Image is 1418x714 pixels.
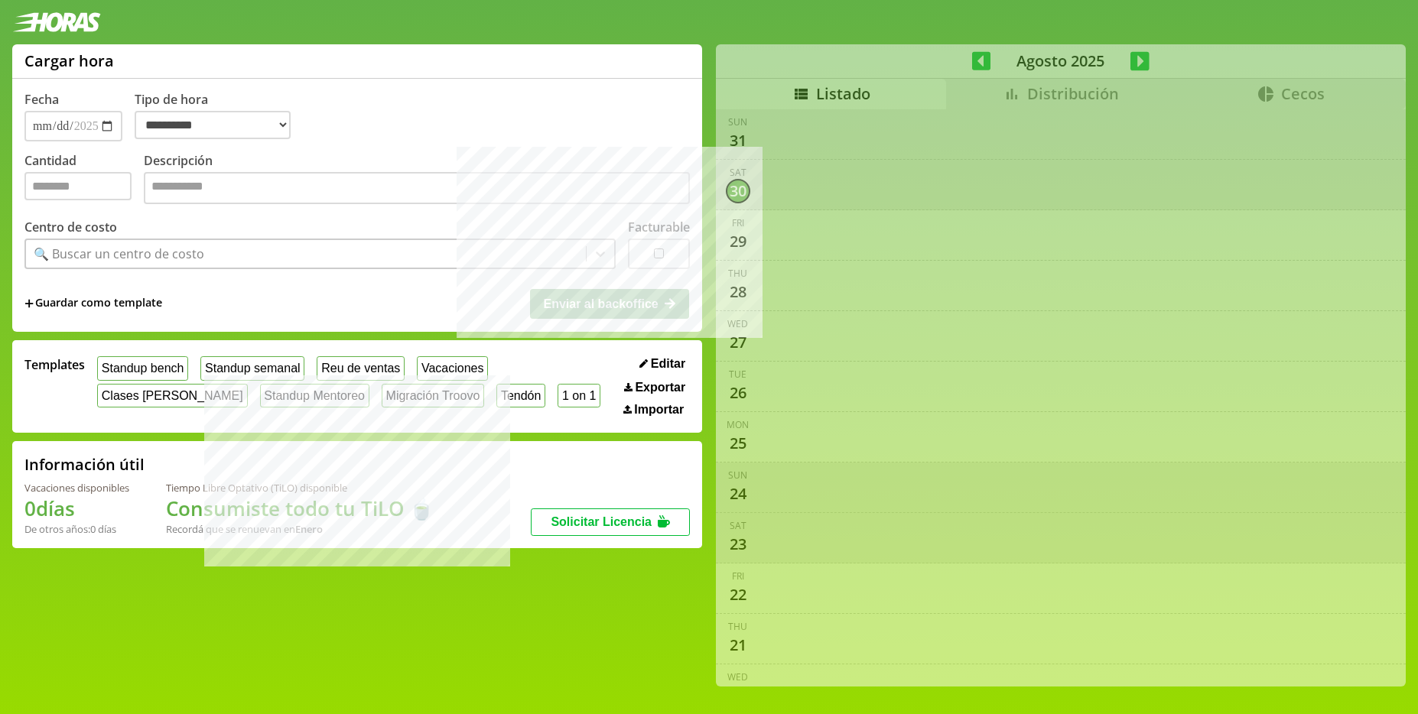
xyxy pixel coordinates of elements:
[24,495,129,522] h1: 0 días
[496,384,545,407] button: Tendón
[24,522,129,536] div: De otros años: 0 días
[12,12,101,32] img: logotipo
[558,384,600,407] button: 1 on 1
[295,522,323,536] b: Enero
[24,356,85,373] span: Templates
[24,295,34,312] span: +
[651,357,685,371] span: Editar
[24,91,59,108] label: Fecha
[24,152,144,208] label: Cantidad
[166,522,434,536] div: Recordá que se renuevan en
[200,356,304,380] button: Standup semanal
[635,356,690,372] button: Editar
[531,508,690,536] button: Solicitar Licencia
[135,111,291,139] select: Tipo de hora
[24,219,117,235] label: Centro de costo
[417,356,488,380] button: Vacaciones
[24,295,162,312] span: +Guardar como template
[260,384,369,407] button: Standup Mentoreo
[24,50,114,71] h1: Cargar hora
[34,245,204,262] div: 🔍 Buscar un centro de costo
[634,403,684,417] span: Importar
[144,152,690,208] label: Descripción
[551,515,652,528] span: Solicitar Licencia
[97,356,188,380] button: Standup bench
[635,381,685,394] span: Exportar
[144,172,690,204] textarea: Descripción
[628,219,690,235] label: Facturable
[620,380,690,395] button: Exportar
[166,481,434,495] div: Tiempo Libre Optativo (TiLO) disponible
[317,356,405,380] button: Reu de ventas
[97,384,248,407] button: Clases [PERSON_NAME]
[382,384,484,407] button: Migración Troovo
[24,172,132,200] input: Cantidad
[166,495,434,522] h1: Consumiste todo tu TiLO 🍵
[135,91,303,141] label: Tipo de hora
[24,454,145,475] h2: Información útil
[24,481,129,495] div: Vacaciones disponibles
